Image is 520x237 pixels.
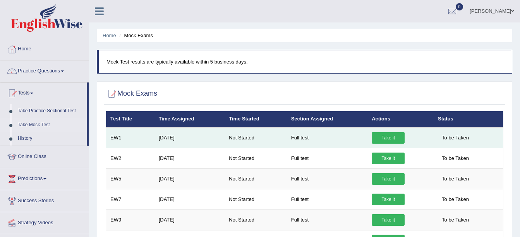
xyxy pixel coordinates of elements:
[372,153,405,164] a: Take it
[438,214,473,226] span: To be Taken
[0,38,89,58] a: Home
[106,111,154,127] th: Test Title
[154,111,225,127] th: Time Assigned
[372,194,405,205] a: Take it
[103,33,116,38] a: Home
[106,58,504,65] p: Mock Test results are typically available within 5 business days.
[225,168,287,189] td: Not Started
[154,210,225,230] td: [DATE]
[456,3,463,10] span: 0
[372,173,405,185] a: Take it
[225,127,287,148] td: Not Started
[225,111,287,127] th: Time Started
[287,127,368,148] td: Full test
[287,189,368,210] td: Full test
[154,189,225,210] td: [DATE]
[117,32,153,39] li: Mock Exams
[438,173,473,185] span: To be Taken
[0,60,89,80] a: Practice Questions
[438,194,473,205] span: To be Taken
[225,148,287,168] td: Not Started
[14,118,87,132] a: Take Mock Test
[287,168,368,189] td: Full test
[434,111,503,127] th: Status
[225,189,287,210] td: Not Started
[106,210,154,230] td: EW9
[0,82,87,102] a: Tests
[287,210,368,230] td: Full test
[154,127,225,148] td: [DATE]
[287,111,368,127] th: Section Assigned
[0,168,89,187] a: Predictions
[154,168,225,189] td: [DATE]
[106,88,157,100] h2: Mock Exams
[372,132,405,144] a: Take it
[438,153,473,164] span: To be Taken
[0,212,89,232] a: Strategy Videos
[0,190,89,210] a: Success Stories
[14,132,87,146] a: History
[438,132,473,144] span: To be Taken
[225,210,287,230] td: Not Started
[106,168,154,189] td: EW5
[287,148,368,168] td: Full test
[106,148,154,168] td: EW2
[372,214,405,226] a: Take it
[106,189,154,210] td: EW7
[154,148,225,168] td: [DATE]
[14,104,87,118] a: Take Practice Sectional Test
[106,127,154,148] td: EW1
[367,111,434,127] th: Actions
[0,146,89,165] a: Online Class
